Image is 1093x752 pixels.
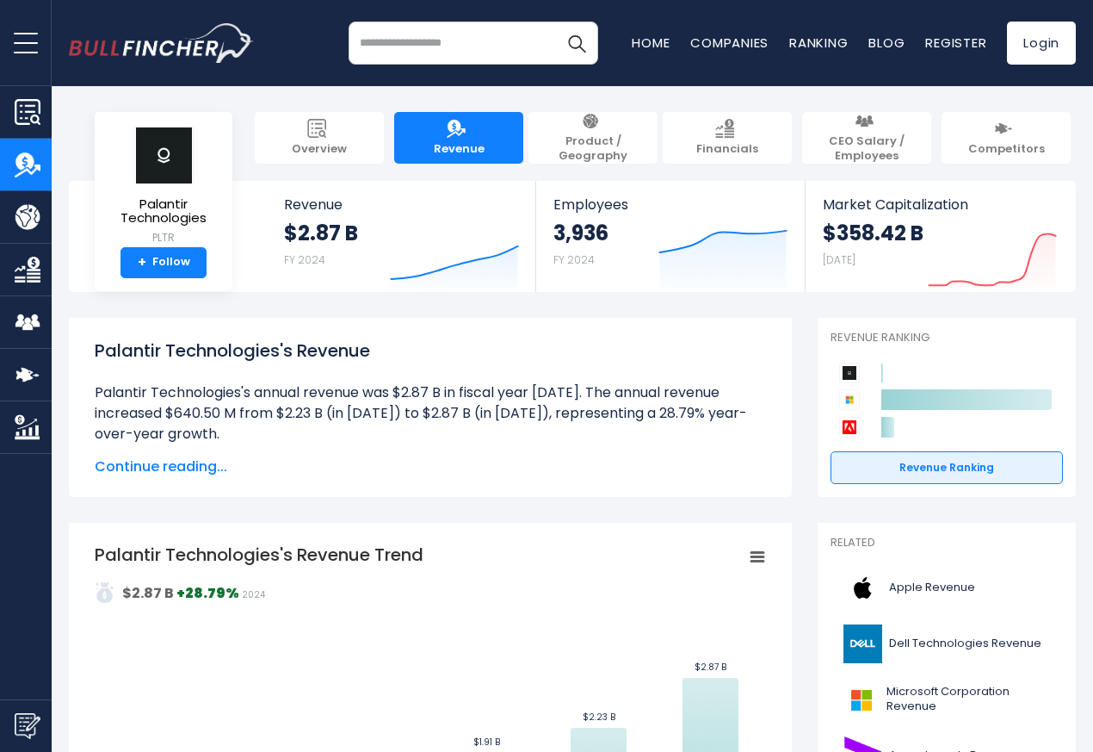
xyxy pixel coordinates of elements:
[120,247,207,278] a: +Follow
[284,220,358,246] strong: $2.87 B
[292,142,347,157] span: Overview
[536,181,804,292] a: Employees 3,936 FY 2024
[138,255,146,270] strong: +
[95,457,766,477] span: Continue reading...
[823,196,1057,213] span: Market Capitalization
[95,582,115,603] img: addasd
[831,536,1063,550] p: Related
[841,625,884,663] img: DELL logo
[831,676,1063,724] a: Microsoft Corporation Revenue
[789,34,848,52] a: Ranking
[108,126,219,247] a: Palantir Technologies PLTR
[823,252,855,267] small: [DATE]
[108,230,219,245] small: PLTR
[839,417,860,438] img: Adobe competitors logo
[242,588,265,601] span: 2024
[632,34,670,52] a: Home
[176,583,239,603] strong: +28.79%
[284,252,325,267] small: FY 2024
[69,23,254,63] a: Go to homepage
[841,681,881,719] img: MSFT logo
[555,22,598,65] button: Search
[925,34,986,52] a: Register
[696,142,758,157] span: Financials
[108,197,219,226] span: Palantir Technologies
[95,382,766,444] li: Palantir Technologies's annual revenue was $2.87 B in fiscal year [DATE]. The annual revenue incr...
[663,112,792,164] a: Financials
[267,181,536,292] a: Revenue $2.87 B FY 2024
[583,711,615,724] text: $2.23 B
[690,34,769,52] a: Companies
[831,451,1063,484] a: Revenue Ranking
[255,112,384,164] a: Overview
[434,142,485,157] span: Revenue
[831,564,1063,612] a: Apple Revenue
[553,220,608,246] strong: 3,936
[839,389,860,410] img: Microsoft Corporation competitors logo
[811,134,923,164] span: CEO Salary / Employees
[528,112,658,164] a: Product / Geography
[823,220,923,246] strong: $358.42 B
[122,583,174,603] strong: $2.87 B
[69,23,254,63] img: bullfincher logo
[806,181,1074,292] a: Market Capitalization $358.42 B [DATE]
[695,661,726,674] text: $2.87 B
[968,142,1045,157] span: Competitors
[831,620,1063,668] a: Dell Technologies Revenue
[839,363,860,383] img: Palantir Technologies competitors logo
[831,331,1063,345] p: Revenue Ranking
[942,112,1071,164] a: Competitors
[537,134,649,164] span: Product / Geography
[473,736,500,749] text: $1.91 B
[841,569,884,607] img: AAPL logo
[1007,22,1076,65] a: Login
[553,196,787,213] span: Employees
[284,196,519,213] span: Revenue
[802,112,931,164] a: CEO Salary / Employees
[394,112,523,164] a: Revenue
[868,34,905,52] a: Blog
[553,252,595,267] small: FY 2024
[95,338,766,364] h1: Palantir Technologies's Revenue
[95,543,423,567] tspan: Palantir Technologies's Revenue Trend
